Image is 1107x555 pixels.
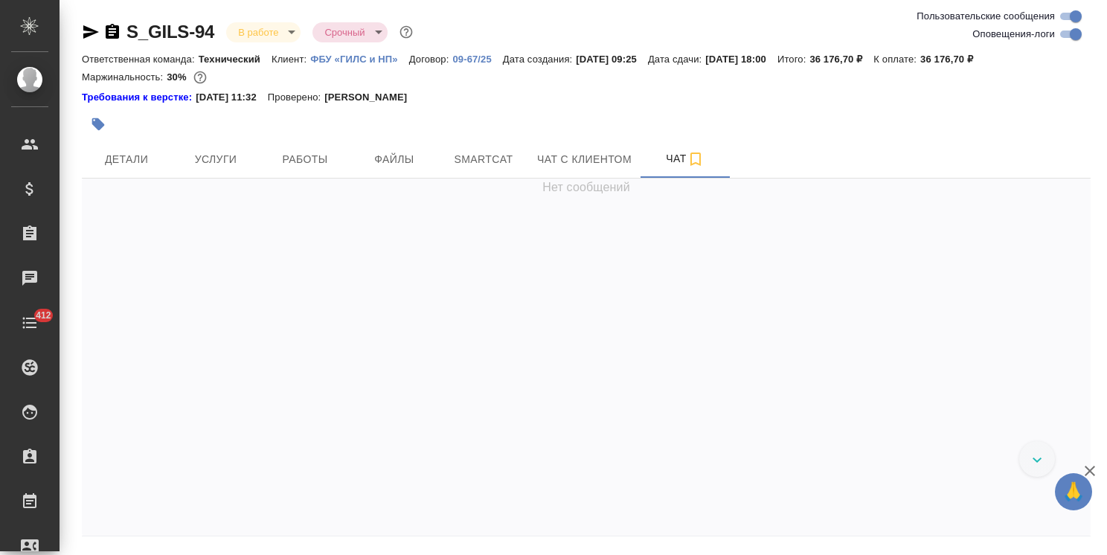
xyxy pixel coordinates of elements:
[82,23,100,41] button: Скопировать ссылку для ЯМессенджера
[687,150,705,168] svg: Подписаться
[873,54,920,65] p: К оплате:
[82,71,167,83] p: Маржинальность:
[126,22,214,42] a: S_GILS-94
[542,179,630,196] span: Нет сообщений
[649,150,721,168] span: Чат
[1055,473,1092,510] button: 🙏
[103,23,121,41] button: Скопировать ссылку
[448,150,519,169] span: Smartcat
[272,54,310,65] p: Клиент:
[537,150,632,169] span: Чат с клиентом
[269,150,341,169] span: Работы
[359,150,430,169] span: Файлы
[324,90,418,105] p: [PERSON_NAME]
[167,71,190,83] p: 30%
[180,150,251,169] span: Услуги
[196,90,268,105] p: [DATE] 11:32
[452,52,502,65] a: 09-67/25
[82,54,199,65] p: Ответственная команда:
[648,54,705,65] p: Дата сдачи:
[27,308,60,323] span: 412
[234,26,283,39] button: В работе
[705,54,777,65] p: [DATE] 18:00
[320,26,369,39] button: Срочный
[917,9,1055,24] span: Пользовательские сообщения
[268,90,325,105] p: Проверено:
[809,54,873,65] p: 36 176,70 ₽
[226,22,301,42] div: В работе
[4,304,56,341] a: 412
[397,22,416,42] button: Доп статусы указывают на важность/срочность заказа
[576,54,648,65] p: [DATE] 09:25
[82,90,196,105] div: Нажми, чтобы открыть папку с инструкцией
[1061,476,1086,507] span: 🙏
[190,68,210,87] button: 21000.00 RUB;
[312,22,387,42] div: В работе
[452,54,502,65] p: 09-67/25
[503,54,576,65] p: Дата создания:
[82,108,115,141] button: Добавить тэг
[199,54,272,65] p: Технический
[972,27,1055,42] span: Оповещения-логи
[310,52,409,65] a: ФБУ «ГИЛС и НП»
[310,54,409,65] p: ФБУ «ГИЛС и НП»
[920,54,984,65] p: 36 176,70 ₽
[409,54,453,65] p: Договор:
[91,150,162,169] span: Детали
[777,54,809,65] p: Итого:
[82,90,196,105] a: Требования к верстке:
